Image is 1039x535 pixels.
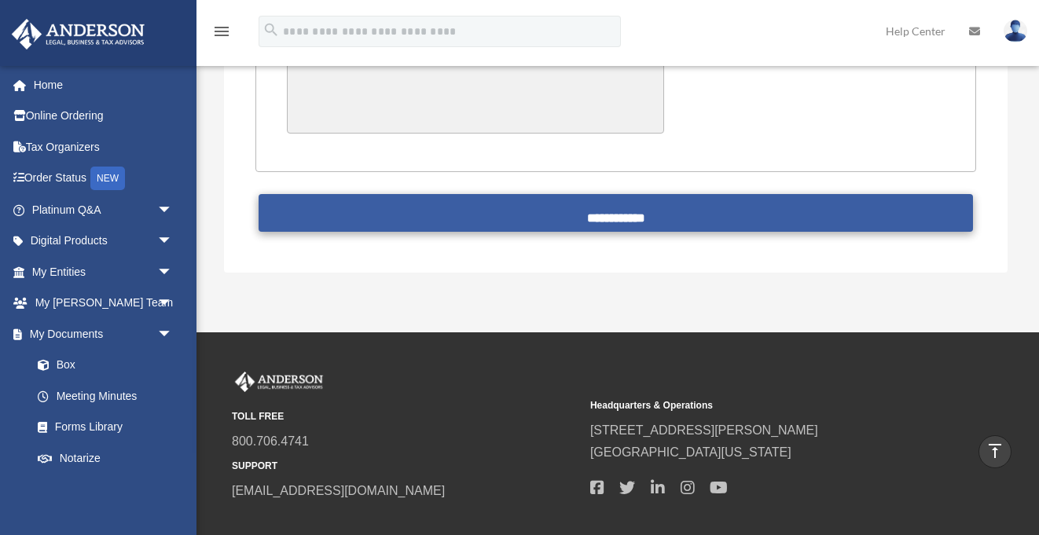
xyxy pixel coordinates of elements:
a: Tax Organizers [11,131,196,163]
i: search [263,21,280,38]
a: vertical_align_top [978,435,1011,468]
img: Anderson Advisors Platinum Portal [232,372,326,392]
small: SUPPORT [232,458,579,475]
div: NEW [90,167,125,190]
a: Online Learningarrow_drop_down [11,474,196,505]
a: [GEOGRAPHIC_DATA][US_STATE] [590,445,791,459]
a: My Documentsarrow_drop_down [11,318,196,350]
a: [EMAIL_ADDRESS][DOMAIN_NAME] [232,484,445,497]
a: Forms Library [22,412,196,443]
a: 800.706.4741 [232,434,309,448]
span: arrow_drop_down [157,194,189,226]
a: Meeting Minutes [22,380,189,412]
a: Box [22,350,196,381]
a: Platinum Q&Aarrow_drop_down [11,194,196,225]
img: User Pic [1004,20,1027,42]
a: Online Ordering [11,101,196,132]
a: Digital Productsarrow_drop_down [11,225,196,257]
small: TOLL FREE [232,409,579,425]
i: vertical_align_top [986,442,1004,460]
a: Order StatusNEW [11,163,196,195]
i: menu [212,22,231,41]
a: My [PERSON_NAME] Teamarrow_drop_down [11,288,196,319]
a: [STREET_ADDRESS][PERSON_NAME] [590,423,818,437]
small: Headquarters & Operations [590,398,938,414]
span: arrow_drop_down [157,318,189,350]
a: Notarize [22,442,196,474]
span: arrow_drop_down [157,256,189,288]
a: My Entitiesarrow_drop_down [11,256,196,288]
span: arrow_drop_down [157,225,189,258]
span: arrow_drop_down [157,288,189,320]
span: arrow_drop_down [157,474,189,506]
a: Home [11,69,196,101]
img: Anderson Advisors Platinum Portal [7,19,149,49]
a: menu [212,27,231,41]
